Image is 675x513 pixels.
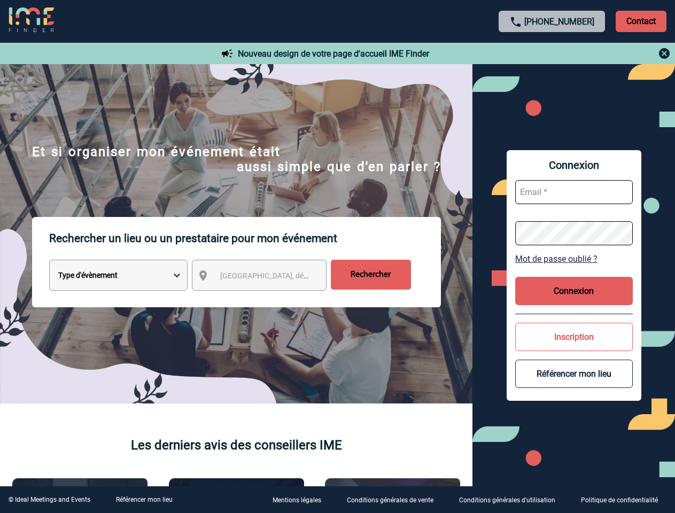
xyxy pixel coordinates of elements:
[220,271,369,280] span: [GEOGRAPHIC_DATA], département, région...
[347,497,433,504] p: Conditions générales de vente
[515,360,633,388] button: Référencer mon lieu
[49,217,441,260] p: Rechercher un lieu ou un prestataire pour mon événement
[116,496,173,503] a: Référencer mon lieu
[331,260,411,290] input: Rechercher
[515,180,633,204] input: Email *
[515,159,633,172] span: Connexion
[9,496,90,503] div: © Ideal Meetings and Events
[338,495,451,505] a: Conditions générales de vente
[524,17,594,27] a: [PHONE_NUMBER]
[515,254,633,264] a: Mot de passe oublié ?
[581,497,658,504] p: Politique de confidentialité
[515,323,633,351] button: Inscription
[273,497,321,504] p: Mentions légales
[515,277,633,305] button: Connexion
[616,11,666,32] p: Contact
[572,495,675,505] a: Politique de confidentialité
[264,495,338,505] a: Mentions légales
[459,497,555,504] p: Conditions générales d'utilisation
[509,15,522,28] img: call-24-px.png
[451,495,572,505] a: Conditions générales d'utilisation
